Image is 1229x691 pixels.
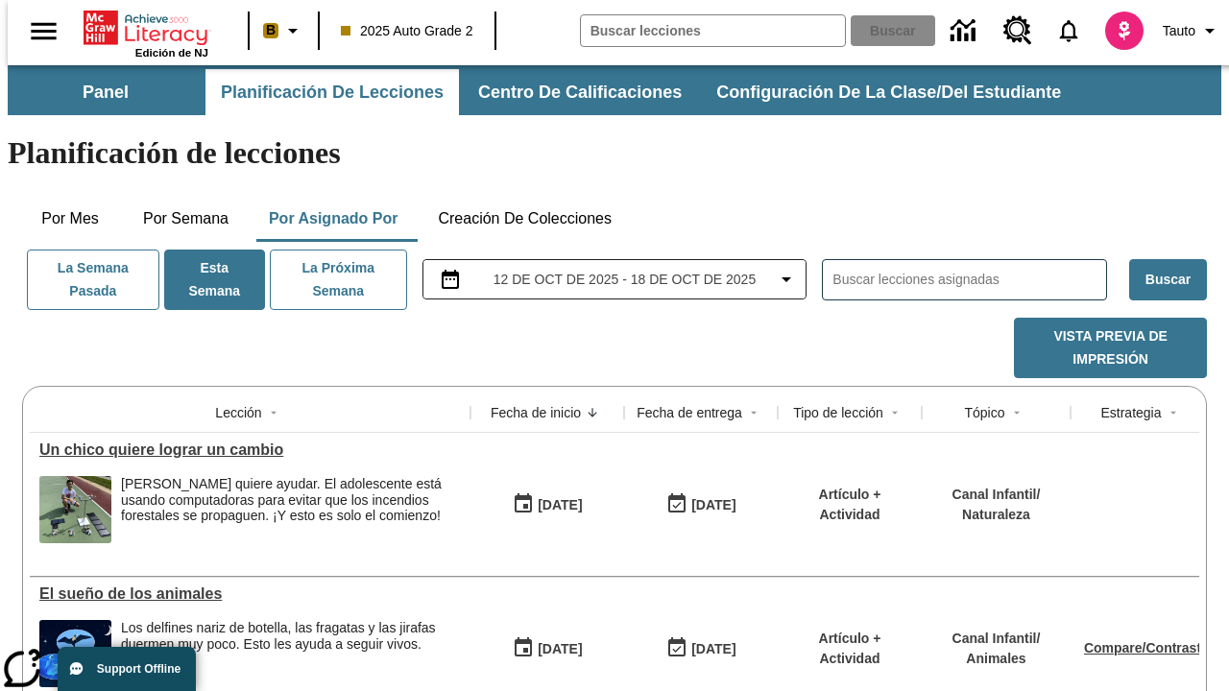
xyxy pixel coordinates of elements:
span: 12 de oct de 2025 - 18 de oct de 2025 [494,270,756,290]
span: Support Offline [97,662,181,676]
div: Tipo de lección [793,403,883,422]
button: Creación de colecciones [422,196,627,242]
div: Un chico quiere lograr un cambio [39,441,461,459]
a: Centro de información [939,5,992,58]
button: Support Offline [58,647,196,691]
button: Perfil/Configuración [1155,13,1229,48]
button: Centro de calificaciones [463,69,697,115]
div: Fecha de inicio [491,403,581,422]
button: Sort [581,401,604,424]
div: Portada [84,7,208,59]
a: Portada [84,9,208,47]
div: Subbarra de navegación [8,65,1221,115]
h1: Planificación de lecciones [8,135,1221,171]
button: Por mes [22,196,118,242]
button: Por semana [128,196,244,242]
span: B [266,18,276,42]
span: Planificación de lecciones [221,82,444,104]
div: [PERSON_NAME] quiere ayudar. El adolescente está usando computadoras para evitar que los incendio... [121,476,461,524]
div: [DATE] [538,637,582,661]
span: Edición de NJ [135,47,208,59]
button: 10/14/25: Último día en que podrá accederse la lección [660,631,742,667]
button: 10/14/25: Primer día en que estuvo disponible la lección [506,631,589,667]
div: Los delfines nariz de botella, las fragatas y las jirafas duermen muy poco. Esto les ayuda a segu... [121,620,461,653]
span: Centro de calificaciones [478,82,682,104]
button: 10/15/25: Primer día en que estuvo disponible la lección [506,487,589,523]
button: Sort [1162,401,1185,424]
span: Tauto [1163,21,1195,41]
button: Planificación de lecciones [205,69,459,115]
div: Tópico [964,403,1004,422]
button: Escoja un nuevo avatar [1094,6,1155,56]
div: Fecha de entrega [637,403,742,422]
img: Ryan Honary posa en cuclillas con unos dispositivos de detección de incendios [39,476,111,543]
div: Los delfines nariz de botella, las fragatas y las jirafas duermen muy poco. Esto les ayuda a segu... [121,620,461,687]
a: Notificaciones [1044,6,1094,56]
button: Buscar [1129,259,1207,300]
button: Vista previa de impresión [1014,318,1207,378]
p: Artículo + Actividad [787,485,912,525]
button: Panel [10,69,202,115]
p: Artículo + Actividad [787,629,912,669]
button: Por asignado por [253,196,414,242]
a: Un chico quiere lograr un cambio, Lecciones [39,441,461,459]
input: Buscar lecciones asignadas [832,266,1106,294]
span: Configuración de la clase/del estudiante [716,82,1061,104]
a: Centro de recursos, Se abrirá en una pestaña nueva. [992,5,1044,57]
button: 10/15/25: Último día en que podrá accederse la lección [660,487,742,523]
img: avatar image [1105,12,1144,50]
div: Lección [215,403,261,422]
button: Boost El color de la clase es anaranjado claro. Cambiar el color de la clase. [255,13,312,48]
div: Ryan Honary quiere ayudar. El adolescente está usando computadoras para evitar que los incendios ... [121,476,461,543]
button: Abrir el menú lateral [15,3,72,60]
p: Canal Infantil / [952,485,1041,505]
button: Configuración de la clase/del estudiante [701,69,1076,115]
input: Buscar campo [581,15,845,46]
svg: Collapse Date Range Filter [775,268,798,291]
p: Naturaleza [952,505,1041,525]
span: 2025 Auto Grade 2 [341,21,473,41]
div: [DATE] [691,637,735,661]
p: Animales [952,649,1041,669]
div: [DATE] [691,493,735,517]
a: Compare/Contrast [1084,640,1201,655]
div: [DATE] [538,493,582,517]
button: Sort [1005,401,1028,424]
div: Subbarra de navegación [8,69,1078,115]
button: Seleccione el intervalo de fechas opción del menú [431,268,799,291]
button: Sort [883,401,906,424]
p: Canal Infantil / [952,629,1041,649]
button: Sort [742,401,765,424]
a: El sueño de los animales, Lecciones [39,585,461,603]
div: El sueño de los animales [39,585,461,603]
div: Estrategia [1100,403,1161,422]
button: Esta semana [164,250,265,310]
button: Sort [262,401,285,424]
button: La semana pasada [27,250,159,310]
img: Fotos de una fragata, dos delfines nariz de botella y una jirafa sobre un fondo de noche estrellada. [39,620,111,687]
button: La próxima semana [270,250,407,310]
span: Panel [83,82,129,104]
